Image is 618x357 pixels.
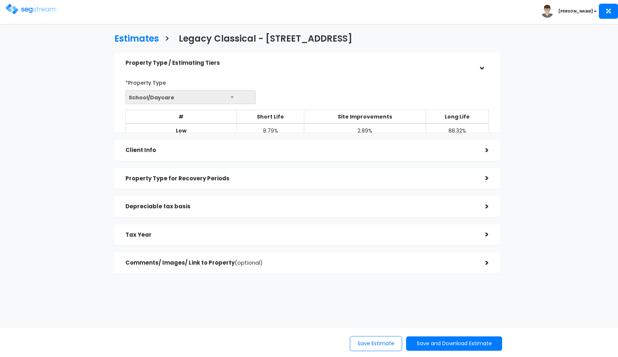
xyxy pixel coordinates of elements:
h5: Depreciable tax basis [125,204,474,210]
span: School/Daycare [125,90,256,104]
button: Save and Download Estimate [406,336,502,351]
td: 2.89% [304,124,426,138]
div: > [474,229,489,240]
h5: Comments/ Images/ Link to Property [125,260,474,266]
label: *Property Type [125,77,166,86]
td: 88.32% [426,124,489,138]
div: > [474,201,489,212]
b: [PERSON_NAME] [558,8,593,14]
h3: Estimates [114,34,159,45]
img: avatar.png [541,5,554,18]
h3: > [164,34,170,45]
h3: Legacy Classical - [STREET_ADDRESS] [179,34,352,45]
a: Legacy Classical - [STREET_ADDRESS] [173,26,352,49]
div: > [474,145,489,156]
span: (optional) [235,259,263,266]
div: > [474,257,489,269]
img: logo.png [6,4,57,14]
th: Long Life [426,110,489,124]
th: # [125,110,237,124]
div: > [476,56,487,70]
button: Save Estimate [350,336,402,351]
h5: Client Info [125,147,474,153]
h5: Property Type / Estimating Tiers [125,60,474,66]
b: Low [176,127,187,134]
div: > [474,173,489,184]
h5: Property Type for Recovery Periods [125,176,474,182]
a: Estimates [109,26,159,49]
th: Short Life [237,110,304,124]
th: Site Improvements [304,110,426,124]
h5: Tax Year [125,232,474,238]
td: 8.79% [237,124,304,138]
span: School/Daycare [126,91,256,105]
